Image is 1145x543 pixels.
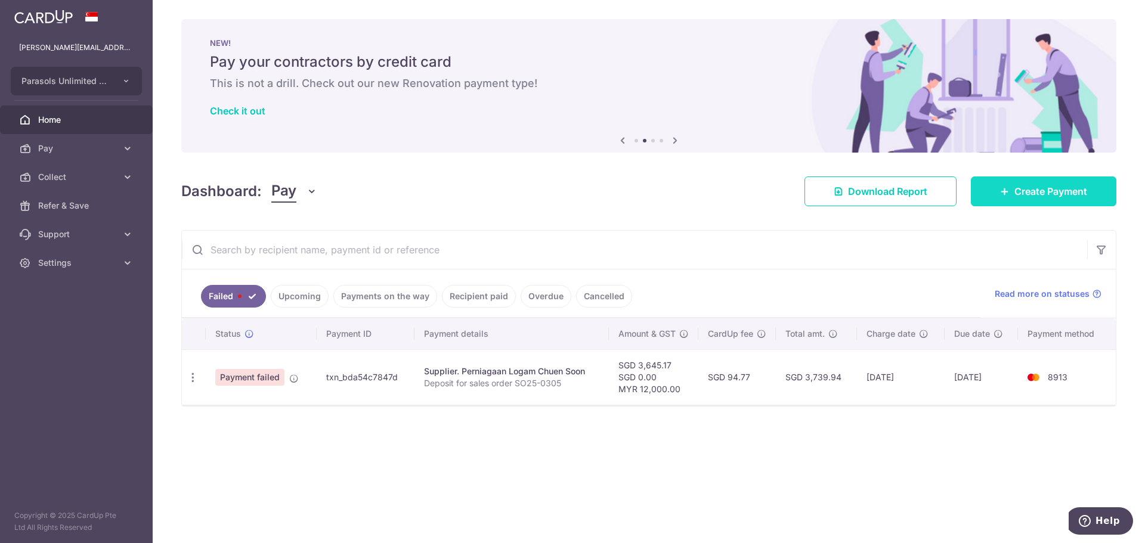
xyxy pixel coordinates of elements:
[1018,318,1116,349] th: Payment method
[609,349,698,405] td: SGD 3,645.17 SGD 0.00 MYR 12,000.00
[38,142,117,154] span: Pay
[271,180,317,203] button: Pay
[867,328,915,340] span: Charge date
[38,114,117,126] span: Home
[210,76,1088,91] h6: This is not a drill. Check out our new Renovation payment type!
[271,285,329,308] a: Upcoming
[317,318,414,349] th: Payment ID
[995,288,1090,300] span: Read more on statuses
[181,19,1116,153] img: Renovation banner
[1022,370,1045,384] img: Bank Card
[210,38,1088,48] p: NEW!
[38,171,117,183] span: Collect
[521,285,571,308] a: Overdue
[11,67,142,95] button: Parasols Unlimited Pte Ltd
[414,318,609,349] th: Payment details
[424,365,599,377] div: Supplier. Perniagaan Logam Chuen Soon
[1048,372,1067,382] span: 8913
[182,231,1087,269] input: Search by recipient name, payment id or reference
[38,228,117,240] span: Support
[333,285,437,308] a: Payments on the way
[848,184,927,198] span: Download Report
[618,328,676,340] span: Amount & GST
[971,176,1116,206] a: Create Payment
[945,349,1018,405] td: [DATE]
[776,349,857,405] td: SGD 3,739.94
[215,369,284,386] span: Payment failed
[1069,507,1133,537] iframe: Opens a widget where you can find more information
[21,75,110,87] span: Parasols Unlimited Pte Ltd
[201,285,266,308] a: Failed
[995,288,1101,300] a: Read more on statuses
[954,328,990,340] span: Due date
[857,349,945,405] td: [DATE]
[215,328,241,340] span: Status
[38,257,117,269] span: Settings
[38,200,117,212] span: Refer & Save
[785,328,825,340] span: Total amt.
[317,349,414,405] td: txn_bda54c7847d
[14,10,73,24] img: CardUp
[181,181,262,202] h4: Dashboard:
[576,285,632,308] a: Cancelled
[210,52,1088,72] h5: Pay your contractors by credit card
[1014,184,1087,198] span: Create Payment
[804,176,957,206] a: Download Report
[210,105,265,117] a: Check it out
[708,328,753,340] span: CardUp fee
[271,180,296,203] span: Pay
[19,42,134,54] p: [PERSON_NAME][EMAIL_ADDRESS][DOMAIN_NAME]
[442,285,516,308] a: Recipient paid
[698,349,776,405] td: SGD 94.77
[424,377,599,389] p: Deposit for sales order SO25-0305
